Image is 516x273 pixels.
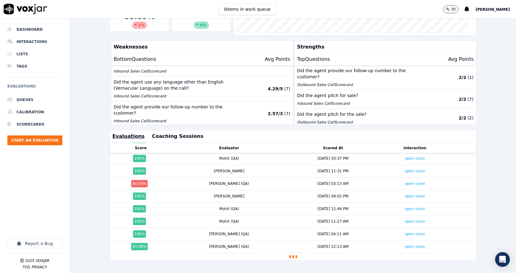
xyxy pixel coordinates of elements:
[4,4,47,14] img: voxjar logo
[459,115,467,121] p: 2 / 2
[318,169,348,174] div: [DATE] 11:31 PM
[7,118,62,131] a: Scorecards
[475,7,510,12] span: [PERSON_NAME]
[297,68,429,80] p: Did the agent provide our follow-up number to the customer?
[111,101,293,126] button: Did the agent provide our follow-up number to the customer? Inbound Sales CallScorecard 2.57/3 (7)
[7,83,62,94] h6: Evaluations
[318,219,349,224] div: [DATE] 11:27 AM
[297,92,429,99] p: Did the agent pitch for sale?
[131,180,148,187] div: 84.54 %
[114,79,246,91] p: Did the agent use any language other than English (Vernacular Language) on the call?
[405,219,425,224] a: open score
[451,7,455,12] p: 30
[133,205,146,213] div: 100 %
[23,265,30,270] button: TOS
[209,232,249,236] div: [PERSON_NAME] (QA)
[7,23,62,36] a: Dashboard
[295,41,474,53] p: Strengths
[114,94,246,99] p: Inbound Sales Call Scorecard
[284,86,290,92] p: ( 7 )
[7,239,62,248] button: Report a Bug
[219,206,239,211] div: Mohit (QA)
[25,258,49,263] p: 2025 Voxjar
[318,194,348,199] div: [DATE] 09:02 PM
[174,12,229,29] div: --
[133,230,146,238] div: 100 %
[459,74,467,80] p: 2 / 2
[114,104,246,116] p: Did the agent provide our follow-up number to the customer?
[404,146,427,150] button: Interaction
[214,194,244,199] div: [PERSON_NAME]
[318,244,349,249] div: [DATE] 12:13 AM
[7,106,62,118] a: Calibration
[405,244,425,249] a: open score
[265,56,290,63] p: Avg Points
[133,218,146,225] div: 100 %
[132,21,147,29] div: 1 %
[467,96,474,102] p: ( 7 )
[448,56,474,63] p: Avg Points
[443,5,458,13] button: 30
[323,146,343,150] button: Scored At
[318,206,348,211] div: [DATE] 12:46 PM
[495,252,510,267] div: Open Intercom Messenger
[7,135,62,145] button: Start an Evaluation
[112,133,145,140] button: Evaluations
[443,5,464,13] button: 30
[219,156,239,161] div: Mohit (QA)
[219,146,239,150] button: Evaluator
[114,56,156,63] p: Bottom Questions
[405,194,425,198] a: open score
[268,86,283,92] p: 4.29 / 5
[111,41,290,53] p: Weaknesses
[133,167,146,175] div: 100 %
[295,109,476,127] button: Did the agent pitch for the sale? Outbound Sales CallScorecard 2/2 (2)
[268,111,283,117] p: 2.57 / 3
[284,111,290,117] p: ( 7 )
[7,36,62,48] a: Interactions
[467,74,474,80] p: ( 1 )
[297,82,429,87] p: Outbound Sales Call Scorecard
[111,76,293,101] button: Did the agent use any language other than English (Vernacular Language) on the call? Inbound Sale...
[219,3,276,15] button: 0items in work queue
[405,169,425,173] a: open score
[7,48,62,60] a: Lists
[405,232,425,236] a: open score
[459,96,467,102] p: 2 / 2
[114,119,246,123] p: Inbound Sales Call Scorecard
[133,155,146,162] div: 100 %
[297,120,429,125] p: Outbound Sales Call Scorecard
[7,94,62,106] a: Queues
[152,133,203,140] button: Coaching Sessions
[114,69,246,74] p: Inbound Sales Call Scorecard
[405,207,425,211] a: open score
[214,169,244,174] div: [PERSON_NAME]
[209,244,249,249] div: [PERSON_NAME] (QA)
[297,101,429,106] p: Inbound Sales Call Scorecard
[7,60,62,72] a: Tags
[475,6,516,13] button: [PERSON_NAME]
[405,156,425,161] a: open score
[219,219,239,224] div: Mohit (QA)
[32,265,47,270] button: Privacy
[131,243,148,250] div: 93.98 %
[295,65,476,90] button: Did the agent provide our follow-up number to the customer? Outbound Sales CallScorecard 2/2 (1)
[297,111,429,117] p: Did the agent pitch for the sale?
[467,115,474,121] p: ( 2 )
[318,232,349,236] div: [DATE] 04:11 AM
[194,21,209,29] div: 0%
[297,56,330,63] p: Top Questions
[209,181,249,186] div: [PERSON_NAME] (QA)
[135,146,147,150] button: Score
[405,181,425,186] a: open score
[318,156,348,161] div: [DATE] 03:37 PM
[295,90,476,109] button: Did the agent pitch for sale? Inbound Sales CallScorecard 2/2 (7)
[133,193,146,200] div: 100 %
